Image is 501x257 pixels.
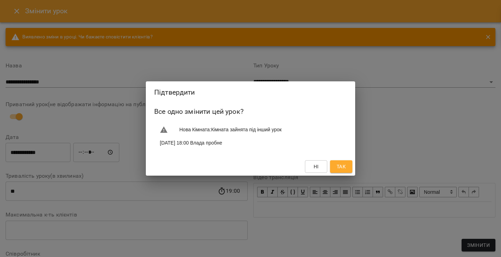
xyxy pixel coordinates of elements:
span: Так [337,162,346,171]
button: Так [330,160,352,173]
span: Ні [314,162,319,171]
button: Ні [305,160,327,173]
h2: Підтвердити [154,87,347,98]
li: Нова Кімната : Кімната зайнята під інший урок [154,123,347,137]
h6: Все одно змінити цей урок? [154,106,347,117]
li: [DATE] 18:00 Влада пробне [154,137,347,149]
